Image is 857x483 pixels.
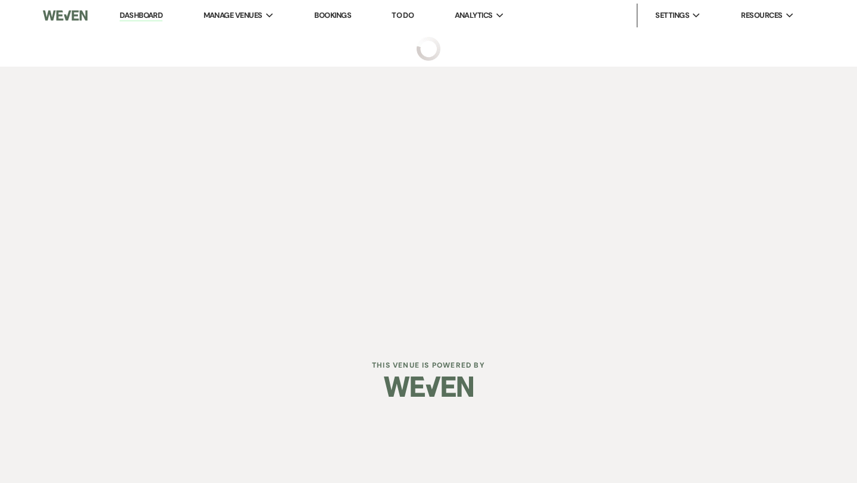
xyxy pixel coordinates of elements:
img: Weven Logo [384,366,473,407]
img: loading spinner [417,37,440,61]
span: Resources [741,10,782,21]
span: Manage Venues [204,10,262,21]
span: Settings [655,10,689,21]
a: Bookings [314,10,351,20]
img: Weven Logo [43,3,87,28]
a: To Do [392,10,414,20]
span: Analytics [455,10,493,21]
a: Dashboard [120,10,162,21]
